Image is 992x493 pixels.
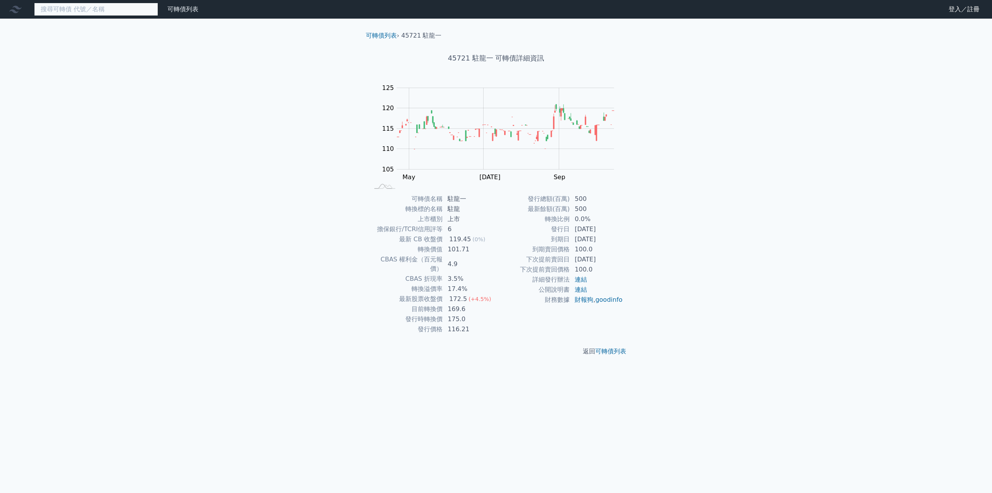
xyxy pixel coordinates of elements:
[570,254,623,265] td: [DATE]
[496,224,570,234] td: 發行日
[443,214,496,224] td: 上市
[942,3,986,16] a: 登入／註冊
[369,274,443,284] td: CBAS 折現率
[496,295,570,305] td: 財務數據
[496,275,570,285] td: 詳細發行辦法
[443,274,496,284] td: 3.5%
[378,84,626,181] g: Chart
[575,276,587,283] a: 連結
[369,304,443,314] td: 目前轉換價
[468,296,491,302] span: (+4.5%)
[369,314,443,324] td: 發行時轉換價
[443,304,496,314] td: 169.6
[34,3,158,16] input: 搜尋可轉債 代號／名稱
[570,194,623,204] td: 500
[443,314,496,324] td: 175.0
[496,194,570,204] td: 發行總額(百萬)
[443,284,496,294] td: 17.4%
[570,295,623,305] td: ,
[360,347,632,356] p: 返回
[448,235,472,244] div: 119.45
[496,204,570,214] td: 最新餘額(百萬)
[369,204,443,214] td: 轉換標的名稱
[570,224,623,234] td: [DATE]
[382,166,394,173] tspan: 105
[443,324,496,334] td: 116.21
[554,173,565,181] tspan: Sep
[369,284,443,294] td: 轉換溢價率
[575,286,587,293] a: 連結
[443,244,496,254] td: 101.71
[443,224,496,234] td: 6
[360,53,632,64] h1: 45721 駐龍一 可轉債詳細資訊
[496,214,570,224] td: 轉換比例
[496,285,570,295] td: 公開說明書
[443,204,496,214] td: 駐龍
[369,244,443,254] td: 轉換價值
[382,125,394,132] tspan: 115
[369,294,443,304] td: 最新股票收盤價
[382,84,394,92] tspan: 125
[366,32,397,39] a: 可轉債列表
[570,234,623,244] td: [DATE]
[570,214,623,224] td: 0.0%
[403,173,415,181] tspan: May
[167,5,198,13] a: 可轉債列表
[570,204,623,214] td: 500
[369,234,443,244] td: 最新 CB 收盤價
[443,254,496,274] td: 4.9
[595,348,626,355] a: 可轉債列表
[382,104,394,112] tspan: 120
[479,173,500,181] tspan: [DATE]
[472,236,485,242] span: (0%)
[369,194,443,204] td: 可轉債名稱
[382,145,394,152] tspan: 110
[448,294,468,304] div: 172.5
[366,31,399,40] li: ›
[401,31,442,40] li: 45721 駐龍一
[496,244,570,254] td: 到期賣回價格
[496,254,570,265] td: 下次提前賣回日
[369,324,443,334] td: 發行價格
[496,265,570,275] td: 下次提前賣回價格
[575,296,593,303] a: 財報狗
[369,254,443,274] td: CBAS 權利金（百元報價）
[570,244,623,254] td: 100.0
[369,224,443,234] td: 擔保銀行/TCRI信用評等
[570,265,623,275] td: 100.0
[369,214,443,224] td: 上市櫃別
[595,296,622,303] a: goodinfo
[443,194,496,204] td: 駐龍一
[496,234,570,244] td: 到期日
